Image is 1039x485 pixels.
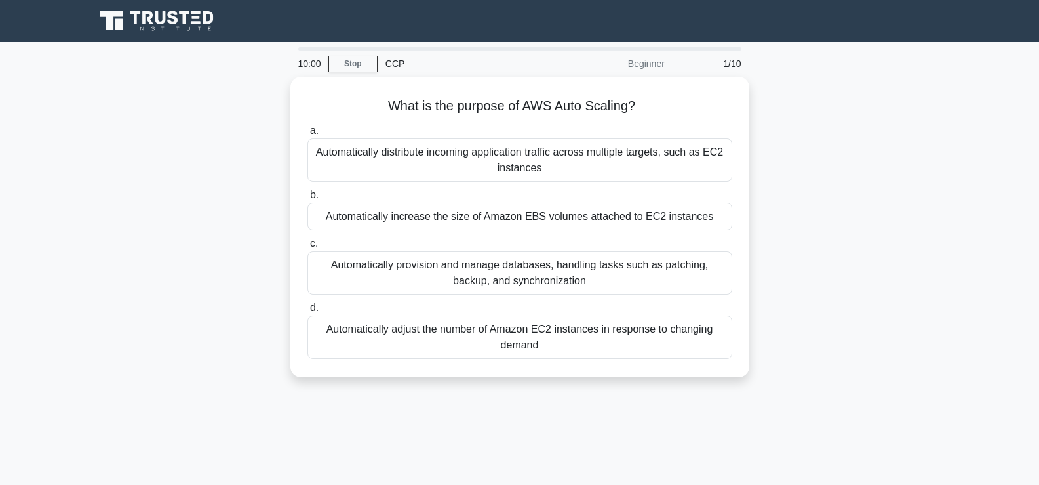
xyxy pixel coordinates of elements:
span: c. [310,238,318,249]
div: Automatically increase the size of Amazon EBS volumes attached to EC2 instances [307,203,732,230]
div: 10:00 [290,51,328,77]
span: d. [310,302,319,313]
h5: What is the purpose of AWS Auto Scaling? [306,98,734,115]
div: Automatically provision and manage databases, handling tasks such as patching, backup, and synchr... [307,251,732,295]
span: b. [310,189,319,200]
div: Beginner [558,51,673,77]
div: CCP [378,51,558,77]
span: a. [310,125,319,136]
a: Stop [328,56,378,72]
div: 1/10 [673,51,749,77]
div: Automatically distribute incoming application traffic across multiple targets, such as EC2 instances [307,138,732,182]
div: Automatically adjust the number of Amazon EC2 instances in response to changing demand [307,316,732,359]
